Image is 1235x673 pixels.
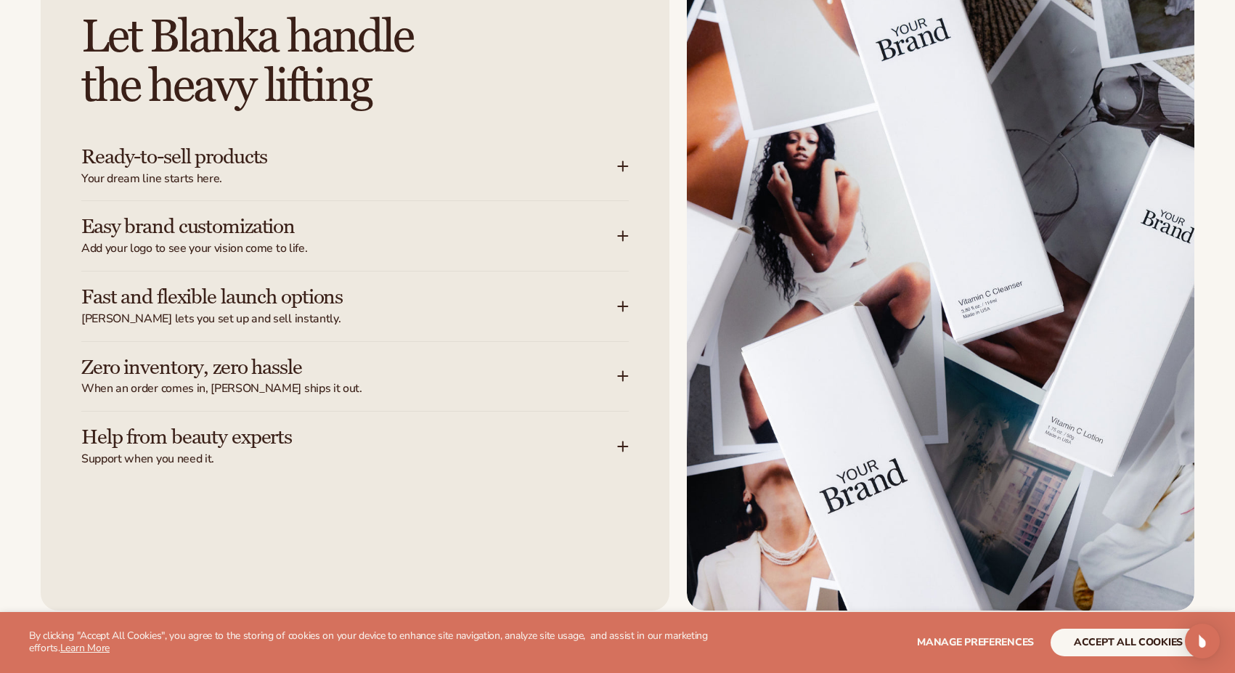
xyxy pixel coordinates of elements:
h3: Fast and flexible launch options [81,286,574,309]
span: [PERSON_NAME] lets you set up and sell instantly. [81,311,617,327]
span: When an order comes in, [PERSON_NAME] ships it out. [81,381,617,396]
div: Open Intercom Messenger [1185,624,1220,658]
h2: Let Blanka handle the heavy lifting [81,13,629,110]
button: accept all cookies [1051,629,1206,656]
span: Your dream line starts here. [81,171,617,187]
h3: Ready-to-sell products [81,146,574,168]
a: Learn More [60,641,110,655]
button: Manage preferences [917,629,1034,656]
h3: Help from beauty experts [81,426,574,449]
span: Add your logo to see your vision come to life. [81,241,617,256]
p: By clicking "Accept All Cookies", you agree to the storing of cookies on your device to enhance s... [29,630,726,655]
span: Support when you need it. [81,452,617,467]
h3: Easy brand customization [81,216,574,238]
span: Manage preferences [917,635,1034,649]
h3: Zero inventory, zero hassle [81,356,574,379]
